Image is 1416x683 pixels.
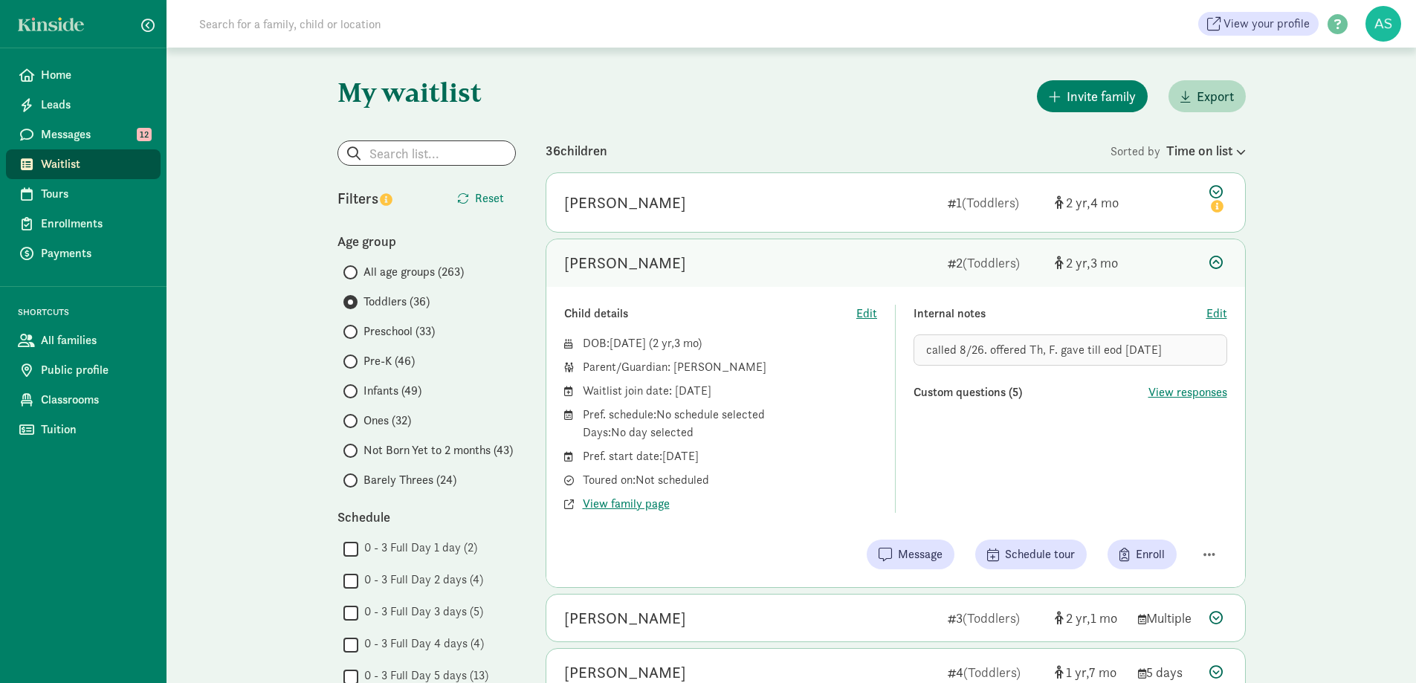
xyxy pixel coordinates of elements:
[337,77,516,107] h1: My waitlist
[363,441,513,459] span: Not Born Yet to 2 months (43)
[1055,253,1126,273] div: [object Object]
[137,128,152,141] span: 12
[1090,194,1119,211] span: 4
[6,385,161,415] a: Classrooms
[948,192,1043,213] div: 1
[948,608,1043,628] div: 3
[363,263,464,281] span: All age groups (263)
[948,253,1043,273] div: 2
[583,447,878,465] div: Pref. start date: [DATE]
[358,603,483,621] label: 0 - 3 Full Day 3 days (5)
[564,606,686,630] div: Madison Landers
[1136,546,1165,563] span: Enroll
[41,215,149,233] span: Enrollments
[363,382,421,400] span: Infants (49)
[337,507,516,527] div: Schedule
[856,305,877,323] button: Edit
[1055,608,1126,628] div: [object Object]
[1066,194,1090,211] span: 2
[1066,254,1090,271] span: 2
[363,323,435,340] span: Preschool (33)
[963,664,1021,681] span: (Toddlers)
[898,546,943,563] span: Message
[610,335,646,351] span: [DATE]
[975,540,1087,569] button: Schedule tour
[337,187,427,210] div: Filters
[546,140,1111,161] div: 36 children
[1166,140,1246,161] div: Time on list
[1148,383,1227,401] button: View responses
[1005,546,1075,563] span: Schedule tour
[583,495,670,513] button: View family page
[1223,15,1310,33] span: View your profile
[41,331,149,349] span: All families
[1090,254,1118,271] span: 3
[363,352,415,370] span: Pre-K (46)
[41,96,149,114] span: Leads
[41,361,149,379] span: Public profile
[564,191,686,215] div: Diego Andrews
[653,335,674,351] span: 2
[475,190,504,207] span: Reset
[358,539,477,557] label: 0 - 3 Full Day 1 day (2)
[963,609,1020,627] span: (Toddlers)
[1055,662,1126,682] div: [object Object]
[358,635,484,653] label: 0 - 3 Full Day 4 days (4)
[6,355,161,385] a: Public profile
[564,305,857,323] div: Child details
[1138,662,1197,682] div: 5 days
[674,335,698,351] span: 3
[583,406,878,441] div: Pref. schedule: No schedule selected Days: No day selected
[583,334,878,352] div: DOB: ( )
[6,209,161,239] a: Enrollments
[6,415,161,444] a: Tuition
[338,141,515,165] input: Search list...
[41,245,149,262] span: Payments
[41,155,149,173] span: Waitlist
[1108,540,1177,569] button: Enroll
[1067,86,1136,106] span: Invite family
[1066,664,1089,681] span: 1
[41,126,149,143] span: Messages
[6,179,161,209] a: Tours
[914,305,1206,323] div: Internal notes
[1055,192,1126,213] div: [object Object]
[1089,664,1116,681] span: 7
[564,251,686,275] div: Kira Glynn
[1066,609,1090,627] span: 2
[363,412,411,430] span: Ones (32)
[1111,140,1246,161] div: Sorted by
[6,149,161,179] a: Waitlist
[6,90,161,120] a: Leads
[948,662,1043,682] div: 4
[41,66,149,84] span: Home
[41,391,149,409] span: Classrooms
[1090,609,1117,627] span: 1
[6,326,161,355] a: All families
[1206,305,1227,323] button: Edit
[1138,608,1197,628] div: Multiple
[1197,86,1234,106] span: Export
[926,342,1162,357] span: called 8/26. offered Th, F. gave till eod [DATE]
[914,383,1148,401] div: Custom questions (5)
[1198,12,1319,36] a: View your profile
[337,231,516,251] div: Age group
[583,382,878,400] div: Waitlist join date: [DATE]
[6,120,161,149] a: Messages 12
[363,293,430,311] span: Toddlers (36)
[1168,80,1246,112] button: Export
[1037,80,1148,112] button: Invite family
[962,194,1019,211] span: (Toddlers)
[190,9,607,39] input: Search for a family, child or location
[963,254,1020,271] span: (Toddlers)
[583,358,878,376] div: Parent/Guardian: [PERSON_NAME]
[445,184,516,213] button: Reset
[363,471,456,489] span: Barely Threes (24)
[6,60,161,90] a: Home
[867,540,954,569] button: Message
[1342,612,1416,683] iframe: Chat Widget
